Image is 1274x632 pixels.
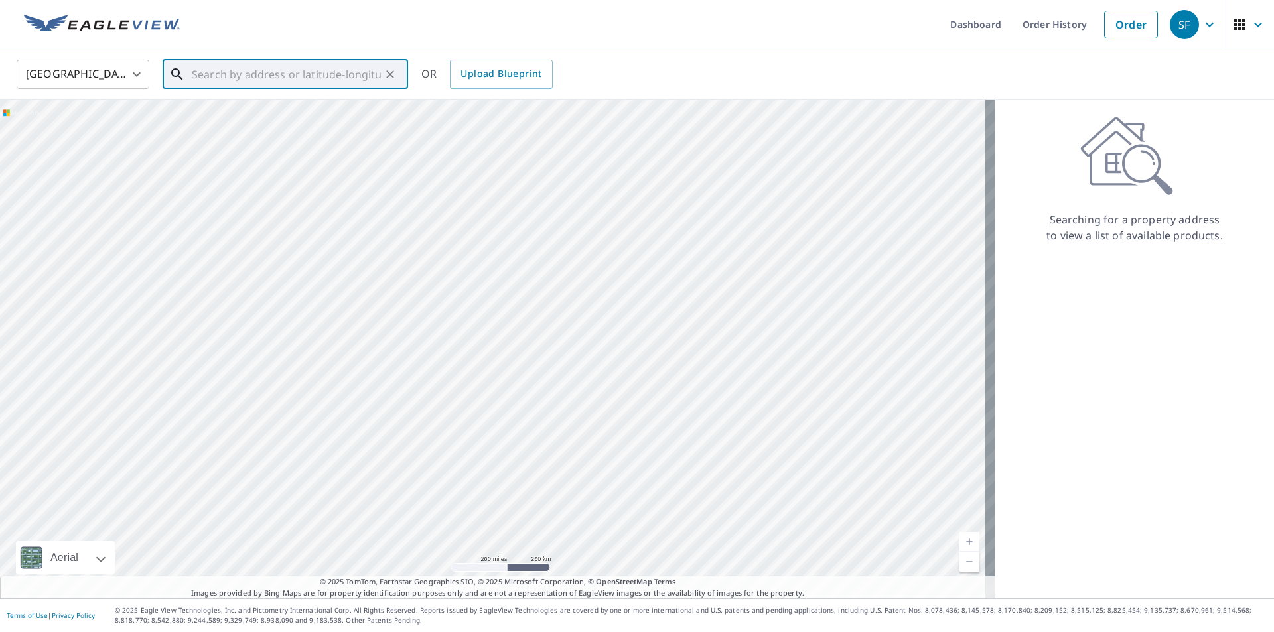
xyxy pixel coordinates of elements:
[192,56,381,93] input: Search by address or latitude-longitude
[460,66,541,82] span: Upload Blueprint
[381,65,399,84] button: Clear
[596,576,652,586] a: OpenStreetMap
[46,541,82,574] div: Aerial
[320,576,676,588] span: © 2025 TomTom, Earthstar Geographics SIO, © 2025 Microsoft Corporation, ©
[115,605,1267,625] p: © 2025 Eagle View Technologies, Inc. and Pictometry International Corp. All Rights Reserved. Repo...
[7,611,95,619] p: |
[421,60,553,89] div: OR
[24,15,180,34] img: EV Logo
[450,60,552,89] a: Upload Blueprint
[16,541,115,574] div: Aerial
[959,532,979,552] a: Current Level 5, Zoom In
[959,552,979,572] a: Current Level 5, Zoom Out
[1170,10,1199,39] div: SF
[52,611,95,620] a: Privacy Policy
[654,576,676,586] a: Terms
[7,611,48,620] a: Terms of Use
[17,56,149,93] div: [GEOGRAPHIC_DATA]
[1046,212,1224,243] p: Searching for a property address to view a list of available products.
[1104,11,1158,38] a: Order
